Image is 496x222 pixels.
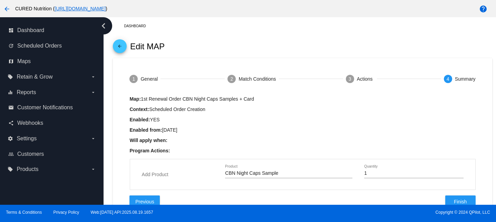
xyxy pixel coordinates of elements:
a: update Scheduled Orders [8,40,96,51]
i: chevron_left [98,20,109,31]
i: arrow_drop_down [90,136,96,141]
i: share [8,120,14,126]
span: Customers [17,151,44,157]
i: equalizer [8,90,13,95]
i: email [8,105,14,110]
button: Finish [445,195,476,208]
a: dashboard Dashboard [8,25,96,36]
span: Customer Notifications [17,104,73,111]
p: Map: [129,96,475,102]
div: Actions [357,76,374,82]
i: map [8,59,14,64]
i: arrow_drop_down [90,74,96,80]
span: Add Product [142,172,168,177]
a: email Customer Notifications [8,102,96,113]
span: [DATE] [162,127,177,133]
span: Products [17,166,38,172]
mat-icon: arrow_back [3,5,11,13]
h2: Edit MAP [130,42,165,51]
span: Scheduled Order Creation [149,107,205,112]
div: Summary [455,76,476,82]
i: update [8,43,14,49]
span: 4 [447,76,449,82]
span: 2 [231,76,233,82]
div: Match Conditions [239,76,276,82]
i: arrow_drop_down [90,166,96,172]
i: local_offer [8,166,13,172]
span: Previous [135,199,154,204]
span: Copyright © 2024 QPilot, LLC [254,210,490,215]
input: Product [225,171,352,176]
a: Terms & Conditions [6,210,42,215]
p: Context: [129,107,475,112]
span: Webhooks [17,120,43,126]
i: arrow_drop_down [90,90,96,95]
span: 3 [349,76,351,82]
span: Maps [17,58,31,64]
i: settings [8,136,13,141]
span: Reports [17,89,36,95]
i: people_outline [8,151,14,157]
button: Previous [129,195,160,208]
a: people_outline Customers [8,149,96,160]
a: share Webhooks [8,118,96,129]
a: [URL][DOMAIN_NAME] [55,6,106,11]
p: Program Actions: [129,148,475,153]
p: Will apply when: [129,138,475,143]
div: General [140,76,158,82]
span: 1st Renewal Order CBN Night Caps Samples + Card [141,96,254,102]
input: Quantity [364,171,464,176]
span: 1 [133,76,135,82]
a: Dashboard [124,21,152,31]
p: Enabled: [129,117,475,122]
span: CURED Nutrition ( ) [15,6,107,11]
a: Web:[DATE] API:2025.08.19.1657 [91,210,153,215]
span: YES [150,117,160,122]
i: dashboard [8,28,14,33]
span: Settings [17,135,37,142]
p: Enabled from: [129,127,475,133]
span: Dashboard [17,27,44,33]
a: Privacy Policy [54,210,79,215]
span: Retain & Grow [17,74,52,80]
span: Scheduled Orders [17,43,62,49]
mat-icon: help [479,5,487,13]
mat-icon: arrow_back [116,44,124,52]
span: Finish [454,199,467,204]
a: map Maps [8,56,96,67]
i: local_offer [8,74,13,80]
